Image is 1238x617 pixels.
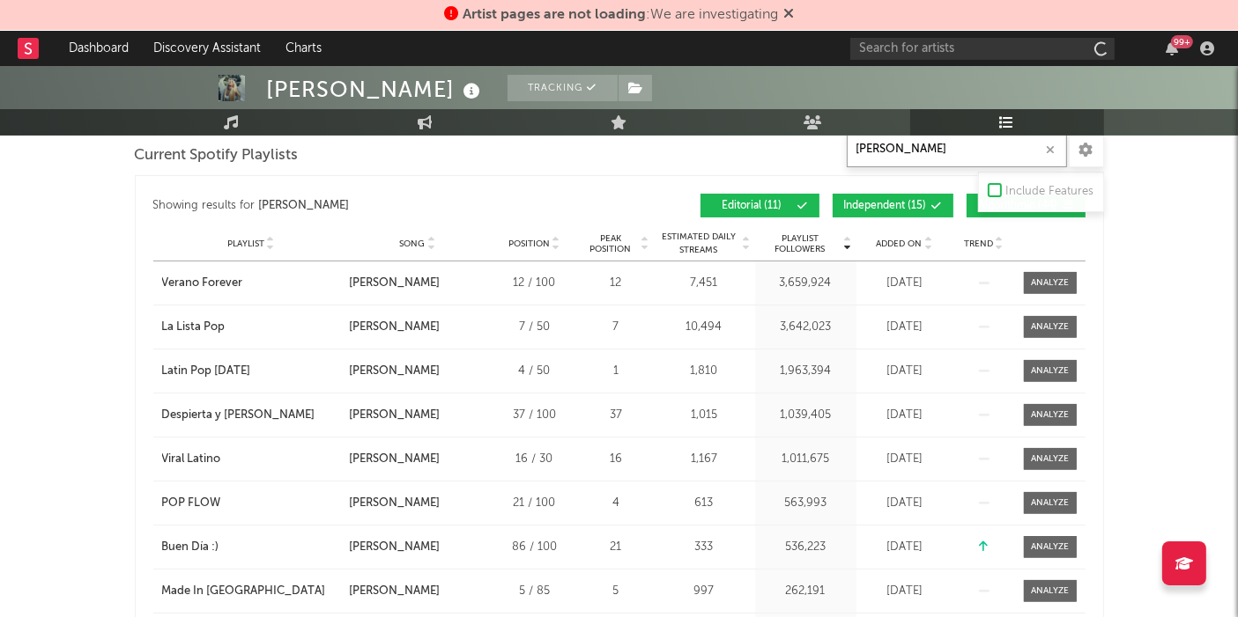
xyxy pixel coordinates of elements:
[861,275,949,292] div: [DATE]
[583,495,649,512] div: 4
[783,8,794,22] span: Dismiss
[760,363,852,380] div: 1,963,394
[227,239,264,249] span: Playlist
[349,319,440,336] div: [PERSON_NAME]
[162,407,315,424] div: Despierta y [PERSON_NAME]
[463,8,778,22] span: : We are investigating
[349,275,440,292] div: [PERSON_NAME]
[844,201,927,211] span: Independent ( 15 )
[583,275,649,292] div: 12
[162,319,340,336] a: La Lista Pop
[658,275,751,292] div: 7,451
[135,145,299,166] span: Current Spotify Playlists
[583,539,649,556] div: 21
[861,451,949,468] div: [DATE]
[349,363,440,380] div: [PERSON_NAME]
[760,233,841,254] span: Playlist Followers
[583,407,649,424] div: 37
[162,495,221,512] div: POP FLOW
[760,495,852,512] div: 563,993
[833,194,953,217] button: Independent(15)
[508,75,618,101] button: Tracking
[967,194,1086,217] button: Algorithmic(44)
[162,451,340,468] a: Viral Latino
[258,195,349,217] div: [PERSON_NAME]
[162,583,340,600] a: Made In [GEOGRAPHIC_DATA]
[495,583,575,600] div: 5 / 85
[273,31,334,66] a: Charts
[583,233,639,254] span: Peak Position
[760,275,852,292] div: 3,659,924
[399,239,425,249] span: Song
[583,319,649,336] div: 7
[658,231,740,257] span: Estimated Daily Streams
[349,451,440,468] div: [PERSON_NAME]
[141,31,273,66] a: Discovery Assistant
[658,451,751,468] div: 1,167
[349,539,440,556] div: [PERSON_NAME]
[162,275,243,292] div: Verano Forever
[760,407,852,424] div: 1,039,405
[658,583,751,600] div: 997
[162,495,340,512] a: POP FLOW
[162,363,340,380] a: Latin Pop [DATE]
[1166,41,1178,55] button: 99+
[701,194,819,217] button: Editorial(11)
[495,451,575,468] div: 16 / 30
[162,319,226,336] div: La Lista Pop
[495,495,575,512] div: 21 / 100
[349,407,440,424] div: [PERSON_NAME]
[760,539,852,556] div: 536,223
[583,451,649,468] div: 16
[861,495,949,512] div: [DATE]
[760,583,852,600] div: 262,191
[760,319,852,336] div: 3,642,023
[153,194,619,217] div: Showing results for
[964,239,993,249] span: Trend
[162,539,219,556] div: Buen Día :)
[56,31,141,66] a: Dashboard
[162,539,340,556] a: Buen Día :)
[495,319,575,336] div: 7 / 50
[162,583,326,600] div: Made In [GEOGRAPHIC_DATA]
[658,407,751,424] div: 1,015
[861,363,949,380] div: [DATE]
[658,319,751,336] div: 10,494
[861,319,949,336] div: [DATE]
[861,407,949,424] div: [DATE]
[658,495,751,512] div: 613
[162,363,251,380] div: Latin Pop [DATE]
[583,363,649,380] div: 1
[1171,35,1193,48] div: 99 +
[712,201,793,211] span: Editorial ( 11 )
[495,539,575,556] div: 86 / 100
[162,451,221,468] div: Viral Latino
[861,583,949,600] div: [DATE]
[861,539,949,556] div: [DATE]
[583,583,649,600] div: 5
[349,495,440,512] div: [PERSON_NAME]
[658,539,751,556] div: 333
[495,275,575,292] div: 12 / 100
[162,275,340,292] a: Verano Forever
[877,239,923,249] span: Added On
[495,407,575,424] div: 37 / 100
[162,407,340,424] a: Despierta y [PERSON_NAME]
[495,363,575,380] div: 4 / 50
[850,38,1115,60] input: Search for artists
[508,239,550,249] span: Position
[658,363,751,380] div: 1,810
[267,75,486,104] div: [PERSON_NAME]
[349,583,440,600] div: [PERSON_NAME]
[1006,181,1094,202] div: Include Features
[463,8,646,22] span: Artist pages are not loading
[847,132,1067,167] input: Search Playlists/Charts
[760,451,852,468] div: 1,011,675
